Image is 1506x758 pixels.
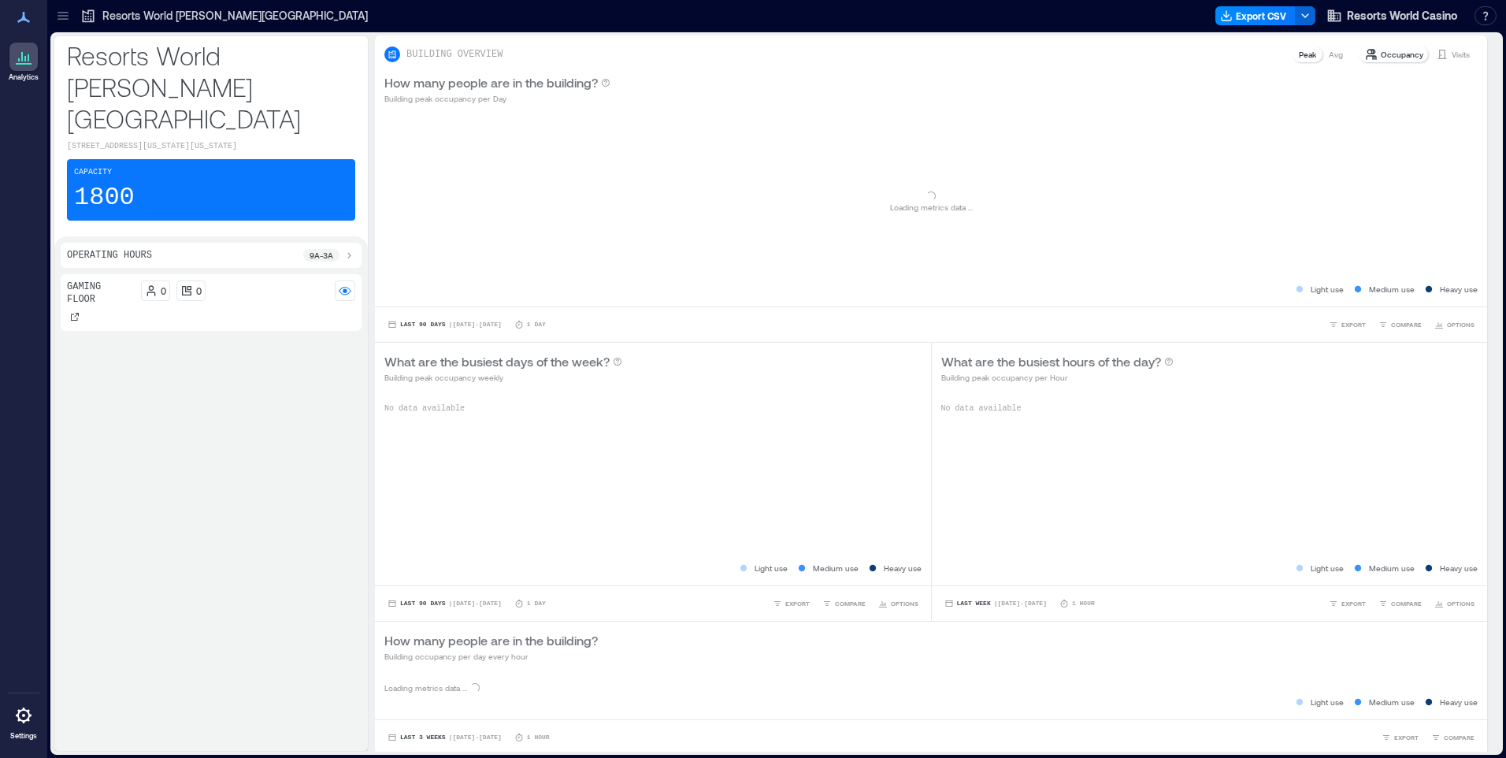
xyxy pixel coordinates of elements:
[1447,320,1474,329] span: OPTIONS
[1440,562,1478,574] p: Heavy use
[384,596,505,611] button: Last 90 Days |[DATE]-[DATE]
[67,140,355,153] p: [STREET_ADDRESS][US_STATE][US_STATE]
[384,650,598,663] p: Building occupancy per day every hour
[384,352,610,371] p: What are the busiest days of the week?
[67,249,152,262] p: Operating Hours
[1375,317,1425,333] button: COMPARE
[1369,562,1415,574] p: Medium use
[941,596,1050,611] button: Last Week |[DATE]-[DATE]
[1347,8,1457,24] span: Resorts World Casino
[941,352,1161,371] p: What are the busiest hours of the day?
[891,599,918,608] span: OPTIONS
[884,562,922,574] p: Heavy use
[1341,599,1366,608] span: EXPORT
[384,682,467,694] p: Loading metrics data ...
[5,697,43,745] a: Settings
[1369,283,1415,295] p: Medium use
[406,48,503,61] p: BUILDING OVERVIEW
[384,73,598,92] p: How many people are in the building?
[1431,596,1478,611] button: OPTIONS
[1375,596,1425,611] button: COMPARE
[1072,599,1095,608] p: 1 Hour
[1215,6,1296,25] button: Export CSV
[1440,283,1478,295] p: Heavy use
[102,8,368,24] p: Resorts World [PERSON_NAME][GEOGRAPHIC_DATA]
[10,731,37,741] p: Settings
[835,599,866,608] span: COMPARE
[161,284,166,297] p: 0
[67,39,355,134] p: Resorts World [PERSON_NAME][GEOGRAPHIC_DATA]
[1369,696,1415,708] p: Medium use
[1311,283,1344,295] p: Light use
[310,249,333,262] p: 9a - 3a
[384,371,622,384] p: Building peak occupancy weekly
[9,72,39,82] p: Analytics
[196,284,202,297] p: 0
[1440,696,1478,708] p: Heavy use
[1381,48,1423,61] p: Occupancy
[941,403,1478,415] p: No data available
[1394,733,1419,742] span: EXPORT
[4,38,43,87] a: Analytics
[67,281,135,306] p: Gaming Floor
[813,562,859,574] p: Medium use
[755,562,788,574] p: Light use
[1329,48,1343,61] p: Avg
[74,182,135,214] p: 1800
[1431,317,1478,333] button: OPTIONS
[770,596,813,611] button: EXPORT
[941,371,1174,384] p: Building peak occupancy per Hour
[890,201,973,214] p: Loading metrics data ...
[1391,320,1422,329] span: COMPARE
[74,166,112,179] p: Capacity
[819,596,869,611] button: COMPARE
[1326,317,1369,333] button: EXPORT
[384,631,598,650] p: How many people are in the building?
[1447,599,1474,608] span: OPTIONS
[1322,3,1462,28] button: Resorts World Casino
[1444,733,1474,742] span: COMPARE
[1311,696,1344,708] p: Light use
[1452,48,1470,61] p: Visits
[527,733,550,742] p: 1 Hour
[527,599,546,608] p: 1 Day
[875,596,922,611] button: OPTIONS
[1391,599,1422,608] span: COMPARE
[384,403,922,415] p: No data available
[1428,730,1478,745] button: COMPARE
[1311,562,1344,574] p: Light use
[1299,48,1316,61] p: Peak
[1326,596,1369,611] button: EXPORT
[384,317,505,333] button: Last 90 Days |[DATE]-[DATE]
[1378,730,1422,745] button: EXPORT
[527,320,546,329] p: 1 Day
[384,92,610,105] p: Building peak occupancy per Day
[1341,320,1366,329] span: EXPORT
[785,599,810,608] span: EXPORT
[384,730,505,745] button: Last 3 Weeks |[DATE]-[DATE]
